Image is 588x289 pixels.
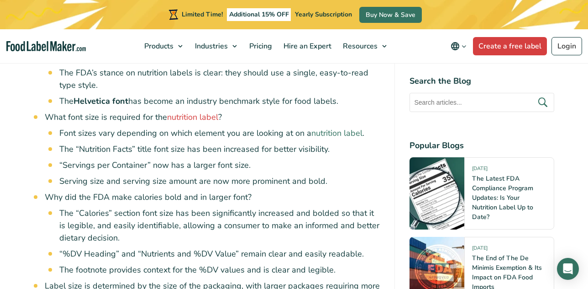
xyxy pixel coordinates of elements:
li: What font size is required for the ? [45,111,380,187]
span: [DATE] [472,165,488,176]
a: Login [551,37,582,55]
a: The Latest FDA Compliance Program Updates: Is Your Nutrition Label Up to Date? [472,174,533,221]
li: The “Calories” section font size has been significantly increased and bolded so that it is legibl... [59,207,380,244]
li: What font should you use on your nutrition facts label? [45,51,380,107]
a: nutrition label [167,112,218,123]
li: “Servings per Container” now has a larger font size. [59,159,380,171]
span: Yearly Subscription [295,10,352,19]
li: The has become an industry benchmark style for food labels. [59,95,380,107]
strong: Helvetica font [73,96,128,107]
a: Food Label Maker homepage [6,41,86,52]
li: Font sizes vary depending on which element you are looking at on a . [59,127,380,139]
li: The FDA’s stance on nutrition labels is clear: they should use a single, easy-to-read type style. [59,67,380,91]
li: The footnote provides context for the %DV values and is clear and legible. [59,264,380,276]
h4: Search the Blog [409,75,554,87]
li: “%DV Heading” and “Nutrients and %DV Value” remain clear and easily readable. [59,248,380,260]
span: [DATE] [472,245,488,255]
h4: Popular Blogs [409,139,554,152]
input: Search articles... [409,93,554,112]
a: Industries [189,29,241,63]
span: Limited Time! [182,10,223,19]
li: Why did the FDA make calories bold and in larger font? [45,191,380,276]
li: The “Nutrition Facts” title font size has been increased for better visibility. [59,143,380,155]
a: Products [139,29,187,63]
span: Additional 15% OFF [227,8,291,21]
a: nutrition label [311,128,362,139]
a: Buy Now & Save [359,7,422,23]
span: Industries [192,41,229,51]
a: Create a free label [473,37,547,55]
li: Serving size and serving size amount are now more prominent and bold. [59,175,380,187]
a: Pricing [244,29,276,63]
span: Hire an Expert [281,41,332,51]
a: Hire an Expert [278,29,335,63]
a: Resources [337,29,391,63]
span: Resources [340,41,378,51]
button: Change language [444,37,473,55]
span: Pricing [247,41,273,51]
div: Open Intercom Messenger [557,258,579,280]
span: Products [142,41,174,51]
